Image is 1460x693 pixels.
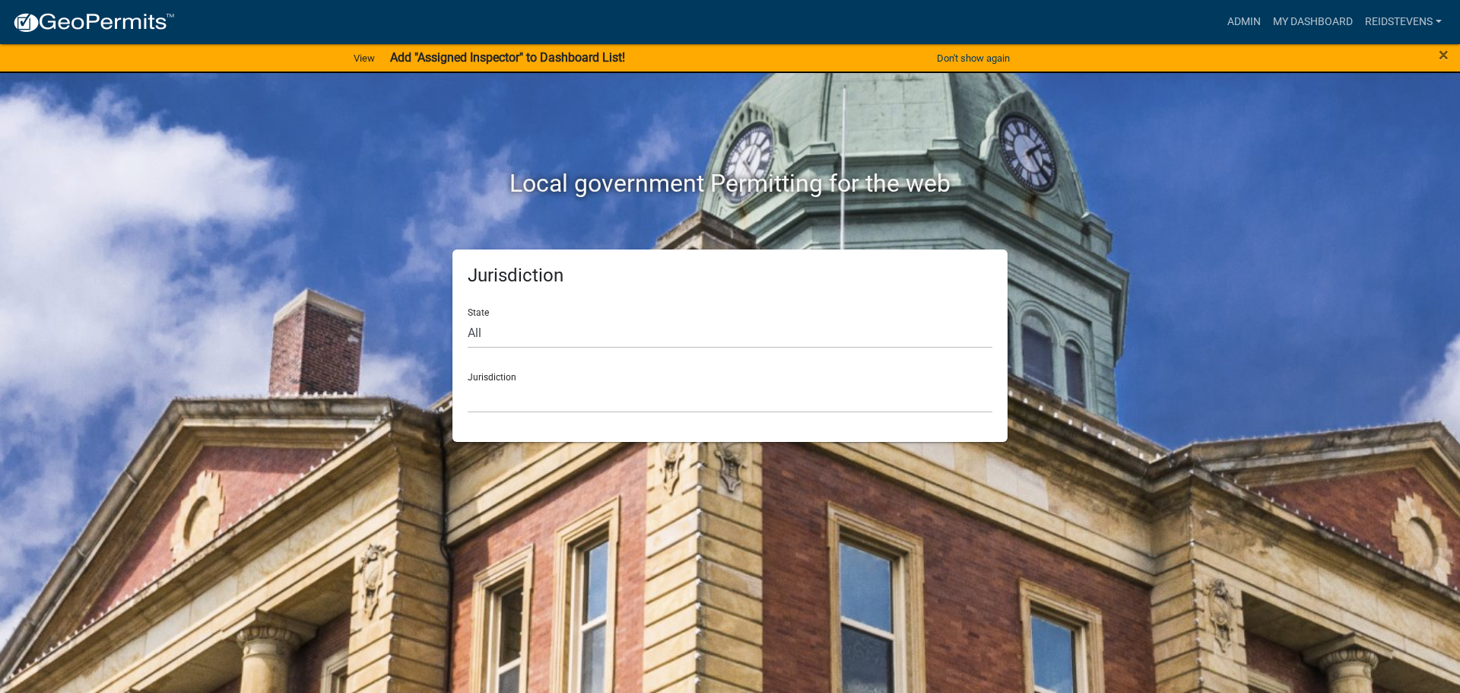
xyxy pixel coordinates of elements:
button: Close [1439,46,1449,64]
a: reidstevens [1359,8,1448,37]
a: Admin [1221,8,1267,37]
a: My Dashboard [1267,8,1359,37]
h5: Jurisdiction [468,265,992,287]
strong: Add "Assigned Inspector" to Dashboard List! [390,50,625,65]
button: Don't show again [931,46,1016,71]
a: View [348,46,381,71]
h2: Local government Permitting for the web [308,169,1152,198]
span: × [1439,44,1449,65]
